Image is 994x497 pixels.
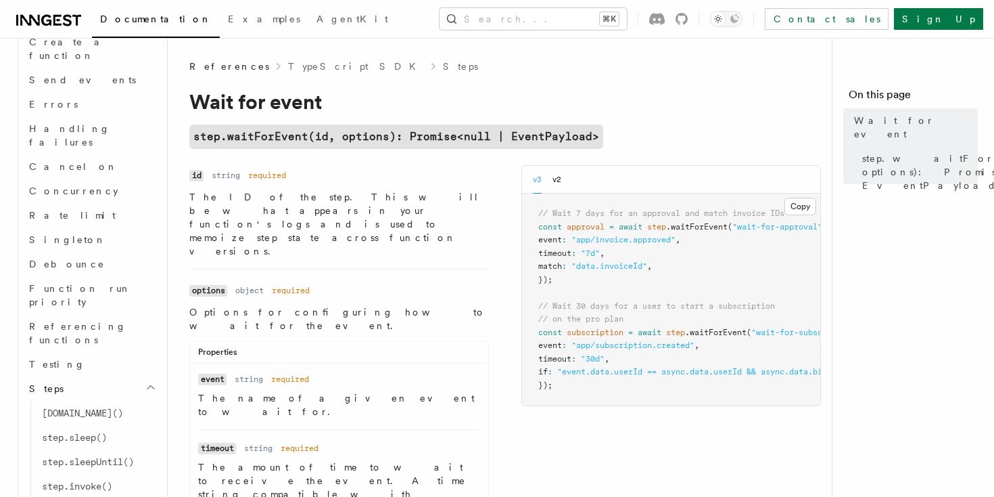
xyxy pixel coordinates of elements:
[189,170,204,181] code: id
[567,328,623,337] span: subscription
[538,222,562,232] span: const
[894,8,983,30] a: Sign Up
[29,321,126,345] span: Referencing functions
[189,89,730,114] h1: Wait for event
[849,87,978,108] h4: On this page
[24,116,159,154] a: Handling failures
[552,166,561,194] button: v2
[42,432,107,443] span: step.sleep()
[581,354,605,364] span: "30d"
[538,248,571,258] span: timeout
[538,261,562,271] span: match
[248,170,286,181] dd: required
[29,74,136,85] span: Send events
[605,354,609,364] span: ,
[567,222,605,232] span: approval
[562,261,567,271] span: :
[24,30,159,68] a: Create a function
[24,382,64,395] span: Steps
[29,283,131,307] span: Function run priority
[557,367,917,376] span: "event.data.userId == async.data.userId && async.data.billing_plan == 'pro'"
[42,481,112,492] span: step.invoke()
[212,170,240,181] dd: string
[198,374,227,385] code: event
[29,161,118,172] span: Cancel on
[538,235,562,244] span: event
[666,222,728,232] span: .waitForEvent
[647,222,666,232] span: step
[710,11,742,27] button: Toggle dark mode
[638,328,661,337] span: await
[42,456,134,467] span: step.sleepUntil()
[29,123,110,148] span: Handling failures
[29,210,116,221] span: Rate limit
[628,328,633,337] span: =
[281,443,318,454] dd: required
[694,341,699,350] span: ,
[728,222,732,232] span: (
[24,376,159,401] button: Steps
[548,367,552,376] span: :
[42,408,123,418] span: [DOMAIN_NAME]()
[533,166,542,194] button: v3
[24,154,159,179] a: Cancel on
[666,328,685,337] span: step
[676,235,680,244] span: ,
[235,285,264,296] dd: object
[228,14,300,24] span: Examples
[29,99,78,110] span: Errors
[29,259,105,269] span: Debounce
[600,248,605,258] span: ,
[581,248,600,258] span: "7d"
[92,4,220,38] a: Documentation
[571,261,647,271] span: "data.invoiceId"
[747,328,751,337] span: (
[571,341,694,350] span: "app/subscription.created"
[732,222,822,232] span: "wait-for-approval"
[562,341,567,350] span: :
[190,347,488,364] div: Properties
[198,391,480,418] p: The name of a given event to wait for.
[308,4,396,37] a: AgentKit
[538,354,571,364] span: timeout
[562,235,567,244] span: :
[857,146,978,198] a: step.waitForEvent(id, options): Promise<null | EventPayload>
[235,374,263,385] dd: string
[571,354,576,364] span: :
[538,301,775,311] span: // Wait 30 days for a user to start a subscription
[189,305,489,332] p: Options for configuring how to wait for the event.
[29,359,85,370] span: Testing
[189,125,603,149] a: step.waitForEvent(id, options): Promise<null | EventPayload>
[538,328,562,337] span: const
[647,261,652,271] span: ,
[220,4,308,37] a: Examples
[600,12,619,26] kbd: ⌘K
[288,60,424,73] a: TypeScript SDK
[24,179,159,203] a: Concurrency
[189,190,489,258] p: The ID of the step. This will be what appears in your function's logs and is used to memoize step...
[538,381,552,390] span: });
[784,198,816,215] button: Copy
[571,248,576,258] span: :
[271,374,309,385] dd: required
[538,341,562,350] span: event
[571,235,676,244] span: "app/invoice.approved"
[751,328,860,337] span: "wait-for-subscription"
[189,60,269,73] span: References
[619,222,642,232] span: await
[24,314,159,352] a: Referencing functions
[198,443,236,454] code: timeout
[609,222,614,232] span: =
[443,60,478,73] a: Steps
[538,367,548,376] span: if
[24,203,159,228] a: Rate limit
[24,252,159,276] a: Debounce
[24,352,159,376] a: Testing
[100,14,212,24] span: Documentation
[189,285,227,297] code: options
[849,108,978,146] a: Wait for event
[37,401,159,425] a: [DOMAIN_NAME]()
[538,314,623,324] span: // on the pro plan
[854,114,978,141] span: Wait for event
